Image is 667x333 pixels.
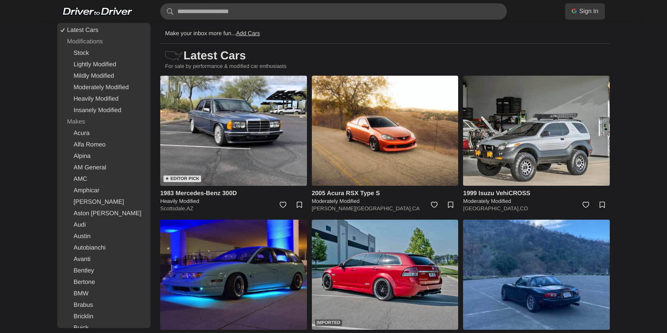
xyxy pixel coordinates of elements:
a: Acura [59,128,149,139]
a: Lightly Modified [59,59,149,70]
a: Amphicar [59,185,149,196]
a: Alpina [59,151,149,162]
div: Modifications [59,36,149,47]
div: ★ Editor Pick [163,175,201,182]
p: For sale by performance & modified car enthusiasts [160,63,610,76]
a: Imported [312,220,459,330]
a: Stock [59,47,149,59]
a: Moderately Modified [59,82,149,93]
a: AM General [59,162,149,173]
a: Sign In [565,3,605,20]
a: AZ [186,205,193,211]
a: Bricklin [59,311,149,322]
a: Alfa Romeo [59,139,149,151]
a: CO [520,205,528,211]
a: [PERSON_NAME] [59,196,149,208]
a: Bentley [59,265,149,277]
p: Make your inbox more fun... [165,23,260,43]
img: 1999 Isuzu VehiCROSS for sale [463,76,610,186]
a: BMW [59,288,149,299]
a: [PERSON_NAME][GEOGRAPHIC_DATA], [312,205,412,211]
a: Mildly Modified [59,70,149,82]
a: Bertone [59,277,149,288]
a: Austin [59,231,149,242]
h4: 1999 Isuzu VehiCROSS [463,189,610,198]
img: 2000 Saturn SW1 for sale [160,220,307,330]
h1: Latest Cars [160,44,602,67]
a: Autobianchi [59,242,149,254]
a: ★ Editor Pick [160,76,307,186]
div: Imported [315,319,342,326]
a: Avanti [59,254,149,265]
a: Scottsdale, [160,205,186,211]
a: 1999 Isuzu VehiCROSS Moderately Modified [463,189,610,205]
div: Makes [59,116,149,128]
a: AMC [59,173,149,185]
h5: Moderately Modified [312,198,459,205]
img: 2004 Mazda MX-5 Miata for sale [463,220,610,330]
img: 2012 Holden Commodore SS V for sale [312,220,459,330]
h5: Heavily Modified [160,198,307,205]
a: Heavily Modified [59,93,149,105]
a: [GEOGRAPHIC_DATA], [463,205,520,211]
h5: Moderately Modified [463,198,610,205]
a: 1983 Mercedes-Benz 300D Heavily Modified [160,189,307,205]
a: Insanely Modified [59,105,149,116]
h4: 2005 Acura RSX Type S [312,189,459,198]
h4: 1983 Mercedes-Benz 300D [160,189,307,198]
img: 1983 Mercedes-Benz 300D for sale [160,76,307,186]
a: Aston [PERSON_NAME] [59,208,149,219]
a: Audi [59,219,149,231]
a: CA [412,205,420,211]
a: Latest Cars [59,25,149,36]
img: scanner-usa-js.svg [165,51,182,61]
a: Add Cars [236,30,260,36]
a: 2005 Acura RSX Type S Moderately Modified [312,189,459,205]
a: Brabus [59,299,149,311]
img: 2005 Acura RSX Type S for sale [312,76,459,186]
